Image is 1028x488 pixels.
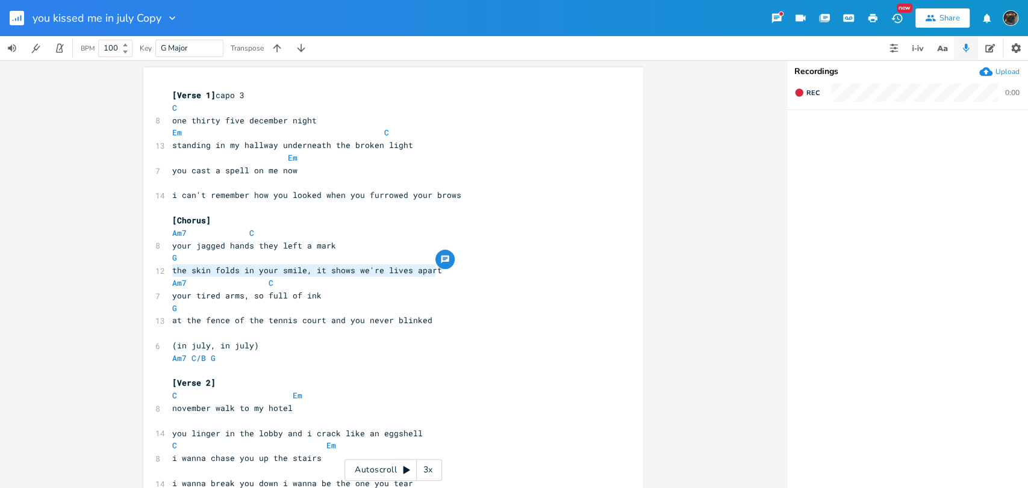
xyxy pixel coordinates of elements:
div: 0:00 [1005,89,1020,96]
span: C/B [192,353,206,363]
span: [Chorus] [172,215,211,226]
div: 3x [417,459,438,481]
span: [Verse 2] [172,377,216,388]
span: Em [172,127,182,138]
span: Am7 [172,277,187,288]
span: the skin folds in your smile, it shows we're lives apart [172,265,442,276]
span: G [172,303,177,313]
span: Rec [806,88,820,97]
span: your jagged hands they left a mark [172,240,336,251]
span: Em [326,440,336,451]
span: one thirty five december night [172,115,317,126]
button: Rec [790,83,824,102]
span: november walk to my hotel [172,403,293,413]
span: Am7 [172,227,187,238]
div: Recordings [794,67,1021,76]
span: Em [293,390,302,401]
img: August Tyler Gallant [1003,10,1018,26]
span: (in july, in july) [172,340,259,351]
span: i can't remember how you looked when you furrowed your brows [172,190,461,200]
span: i wanna chase you up the stairs [172,452,322,463]
span: C [172,440,177,451]
span: standing in my hallway underneath the broken light [172,140,413,150]
span: C [249,227,254,238]
span: your tired arms, so full of ink [172,290,322,301]
div: Share [939,13,960,23]
button: New [885,7,909,29]
span: at the fence of the tennis court and you never blinked [172,315,432,326]
div: New [897,4,912,13]
span: Am7 [172,353,187,363]
span: G [211,353,216,363]
span: G [172,252,177,263]
div: Transpose [231,45,264,52]
span: C [384,127,389,138]
div: Autoscroll [344,459,442,481]
span: you cast a spell on me now [172,165,297,176]
span: you linger in the lobby and i crack like an eggshell [172,428,423,439]
span: G Major [161,43,188,54]
span: Em [288,152,297,163]
div: Key [140,45,152,52]
button: Upload [979,65,1020,78]
div: Upload [995,67,1020,76]
span: [Verse 1] [172,90,216,100]
span: you kissed me in july Copy [33,13,161,23]
span: C [172,390,177,401]
span: C [269,277,273,288]
span: capo 3 [172,90,245,100]
span: C [172,102,177,113]
button: Share [915,8,970,28]
div: BPM [81,45,95,52]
